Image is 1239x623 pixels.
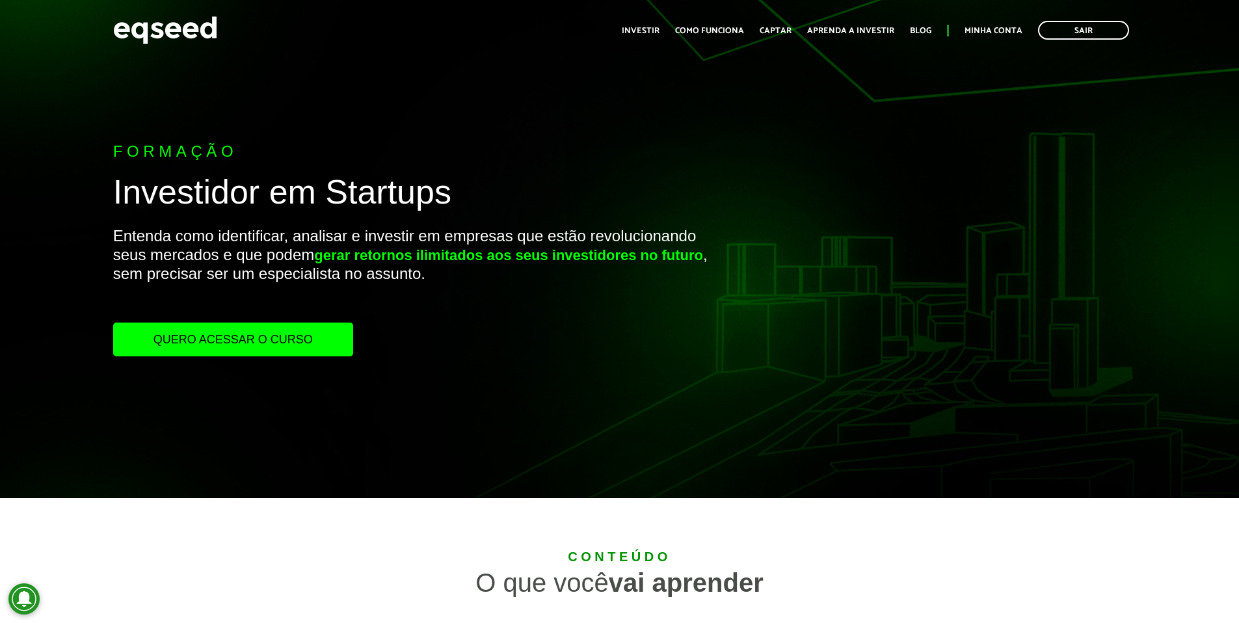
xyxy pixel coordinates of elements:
[216,550,1022,563] div: Conteúdo
[113,323,353,356] a: Quero acessar o curso
[965,27,1022,35] a: Minha conta
[675,27,744,35] a: Como funciona
[807,27,894,35] a: Aprenda a investir
[113,142,713,161] p: Formação
[113,227,713,322] p: Entenda como identificar, analisar e investir em empresas que estão revolucionando seus mercados ...
[609,568,764,597] strong: vai aprender
[216,570,1022,596] div: O que você
[1038,21,1129,40] a: Sair
[910,27,931,35] a: Blog
[113,13,217,47] img: EqSeed
[113,174,713,217] h1: Investidor em Startups
[314,247,703,263] strong: gerar retornos ilimitados aos seus investidores no futuro
[622,27,659,35] a: Investir
[760,27,792,35] a: Captar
